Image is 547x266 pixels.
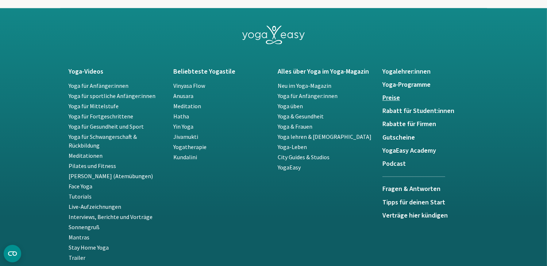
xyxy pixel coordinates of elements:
[382,94,478,102] a: Preise
[4,245,21,262] button: CMP-Widget öffnen
[173,92,193,99] a: Anusara
[69,68,165,75] a: Yoga-Videos
[382,212,478,219] a: Verträge hier kündigen
[173,102,201,110] a: Meditation
[382,134,478,141] a: Gutscheine
[173,133,198,140] a: Jivamukti
[278,143,307,150] a: Yoga-Leben
[382,121,478,128] a: Rabatte für Firmen
[69,213,153,220] a: Interviews, Berichte und Vorträge
[173,68,269,75] a: Beliebteste Yogastile
[69,113,134,120] a: Yoga für Fortgeschrittene
[382,68,478,75] a: Yogalehrer:innen
[278,123,313,130] a: Yoga & Frauen
[382,199,478,206] a: Tipps für deinen Start
[69,92,156,99] a: Yoga für sportliche Anfänger:innen
[382,81,478,89] a: Yoga-Programme
[69,162,116,169] a: Pilates und Fitness
[278,68,374,75] a: Alles über Yoga im Yoga-Magazin
[382,185,445,193] h5: Fragen & Antworten
[69,244,109,251] a: Stay Home Yoga
[382,107,478,115] a: Rabatt für Student:innen
[278,113,324,120] a: Yoga & Gesundheit
[382,147,478,154] a: YogaEasy Academy
[69,82,129,89] a: Yoga für Anfänger:innen
[173,123,193,130] a: Yin Yoga
[173,113,189,120] a: Hatha
[69,234,90,241] a: Mantras
[69,102,119,110] a: Yoga für Mittelstufe
[69,133,137,149] a: Yoga für Schwangerschaft & Rückbildung
[69,254,86,261] a: Trailer
[278,153,330,161] a: City Guides & Studios
[278,92,338,99] a: Yoga für Anfänger:innen
[69,152,103,159] a: Meditationen
[69,183,93,190] a: Face Yoga
[69,172,153,180] a: [PERSON_NAME] (Atemübungen)
[69,123,144,130] a: Yoga für Gesundheit und Sport
[278,102,303,110] a: Yoga üben
[382,176,445,199] a: Fragen & Antworten
[69,193,92,200] a: Tutorials
[278,82,332,89] a: Neu im Yoga-Magazin
[278,133,372,140] a: Yoga lehren & [DEMOGRAPHIC_DATA]
[382,160,478,168] a: Podcast
[173,153,197,161] a: Kundalini
[69,203,122,210] a: Live-Aufzeichnungen
[173,82,205,89] a: Vinyasa Flow
[69,223,100,231] a: Sonnengruß
[173,143,207,150] a: Yogatherapie
[278,164,301,171] a: YogaEasy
